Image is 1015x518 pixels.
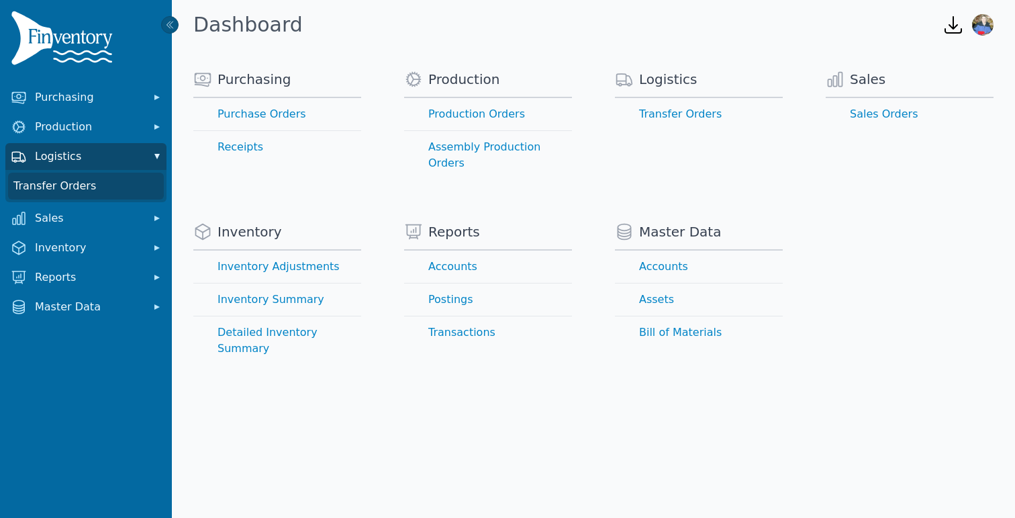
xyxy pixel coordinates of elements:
span: Production [35,119,142,135]
span: Master Data [35,299,142,315]
span: Sales [35,210,142,226]
button: Purchasing [5,84,166,111]
span: Logistics [35,148,142,165]
a: Accounts [615,251,783,283]
span: Sales [850,70,885,89]
span: Reports [35,269,142,286]
span: Inventory [217,222,282,241]
span: Reports [428,222,480,241]
a: Bill of Materials [615,316,783,349]
a: Transfer Orders [8,173,164,200]
a: Transfer Orders [615,98,783,130]
a: Assets [615,284,783,316]
img: Finventory [11,11,118,71]
span: Purchasing [217,70,291,89]
button: Logistics [5,143,166,170]
a: Production Orders [404,98,572,130]
button: Inventory [5,234,166,261]
a: Accounts [404,251,572,283]
a: Inventory Summary [193,284,361,316]
a: Sales Orders [826,98,994,130]
button: Sales [5,205,166,232]
a: Transactions [404,316,572,349]
span: Master Data [639,222,721,241]
button: Master Data [5,294,166,320]
button: Reports [5,264,166,291]
a: Inventory Adjustments [193,251,361,283]
h1: Dashboard [193,13,303,37]
span: Logistics [639,70,697,89]
span: Purchasing [35,89,142,105]
a: Purchase Orders [193,98,361,130]
span: Production [428,70,499,89]
a: Assembly Production Orders [404,131,572,179]
span: Inventory [35,240,142,256]
img: Jennifer Keith [972,14,994,36]
a: Detailed Inventory Summary [193,316,361,365]
button: Production [5,114,166,140]
a: Postings [404,284,572,316]
a: Receipts [193,131,361,163]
